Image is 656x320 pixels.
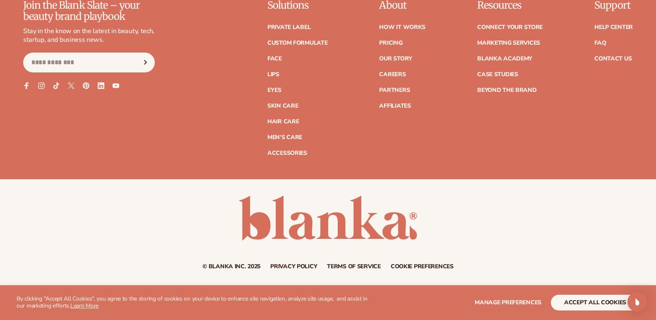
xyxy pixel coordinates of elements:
button: accept all cookies [551,295,639,310]
a: Affiliates [379,103,411,109]
span: Manage preferences [475,298,541,306]
a: Privacy policy [270,264,317,269]
a: Careers [379,72,406,77]
a: Learn More [70,302,99,310]
a: Partners [379,87,410,93]
a: Connect your store [477,24,543,30]
a: Contact Us [594,56,632,62]
a: Eyes [267,87,281,93]
a: Marketing services [477,40,540,46]
a: Help Center [594,24,633,30]
a: How It Works [379,24,425,30]
a: Beyond the brand [477,87,537,93]
a: Our Story [379,56,412,62]
a: Skin Care [267,103,298,109]
a: Face [267,56,282,62]
a: Case Studies [477,72,518,77]
a: Blanka Academy [477,56,532,62]
p: By clicking "Accept All Cookies", you agree to the storing of cookies on your device to enhance s... [17,296,368,310]
button: Manage preferences [475,295,541,310]
a: Men's Care [267,135,302,140]
a: Lips [267,72,279,77]
a: Private label [267,24,310,30]
div: Open Intercom Messenger [627,292,647,312]
a: FAQ [594,40,606,46]
a: Accessories [267,150,307,156]
small: © Blanka Inc. 2025 [202,262,260,270]
a: Pricing [379,40,402,46]
a: Hair Care [267,119,299,125]
p: Stay in the know on the latest in beauty, tech, startup, and business news. [23,27,155,44]
a: Terms of service [327,264,381,269]
a: Custom formulate [267,40,328,46]
button: Subscribe [136,53,154,72]
a: Cookie preferences [391,264,454,269]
